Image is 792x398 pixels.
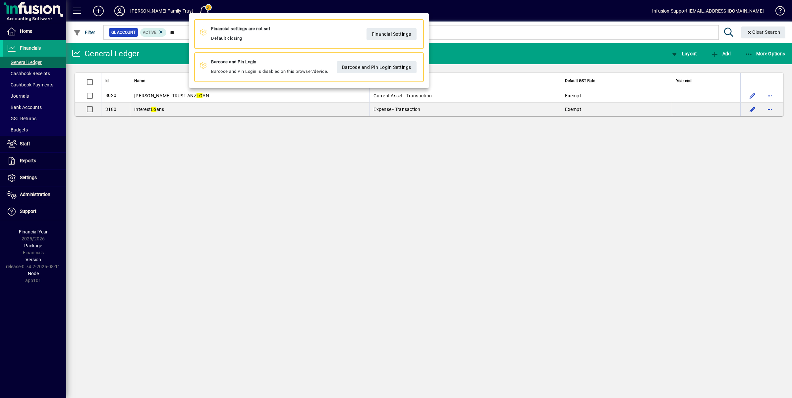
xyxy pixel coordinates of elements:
[337,61,417,73] a: Barcode and Pin Login Settings
[372,29,411,40] span: Financial Settings
[367,28,417,40] a: Financial Settings
[211,58,328,76] div: Barcode and Pin Login is disabled on this browser/device.
[342,62,411,73] span: Barcode and Pin Login Settings
[211,25,270,43] div: Default closing
[211,25,270,33] div: Financial settings are not set
[211,58,328,66] div: Barcode and Pin Login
